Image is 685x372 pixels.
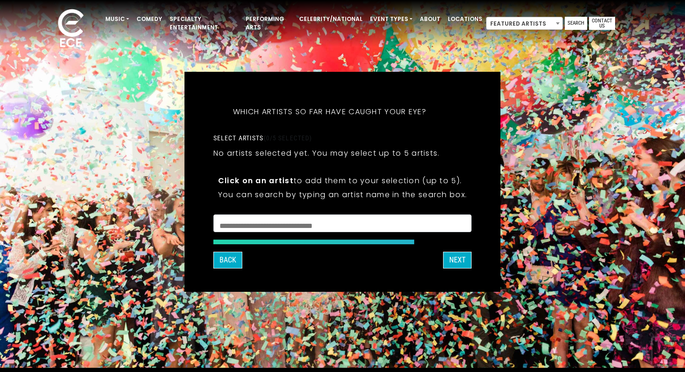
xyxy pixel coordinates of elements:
a: Performing Arts [242,11,295,35]
a: Music [102,11,133,27]
textarea: Search [219,220,466,229]
a: Comedy [133,11,166,27]
a: Celebrity/National [295,11,366,27]
a: About [416,11,444,27]
span: (0/5 selected) [264,134,312,142]
button: Back [213,252,242,269]
img: ece_new_logo_whitev2-1.png [48,7,94,52]
strong: Click on an artist [218,175,294,186]
a: Event Types [366,11,416,27]
h5: Which artists so far have caught your eye? [213,95,446,129]
a: Specialty Entertainment [166,11,242,35]
span: Featured Artists [486,17,562,30]
p: You can search by typing an artist name in the search box. [218,189,467,200]
span: Featured Artists [486,17,563,30]
button: Next [443,252,472,269]
a: Search [565,17,587,30]
a: Contact Us [589,17,615,30]
label: Select artists [213,134,312,142]
p: to add them to your selection (up to 5). [218,175,467,186]
p: No artists selected yet. You may select up to 5 artists. [213,147,440,159]
a: Locations [444,11,486,27]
